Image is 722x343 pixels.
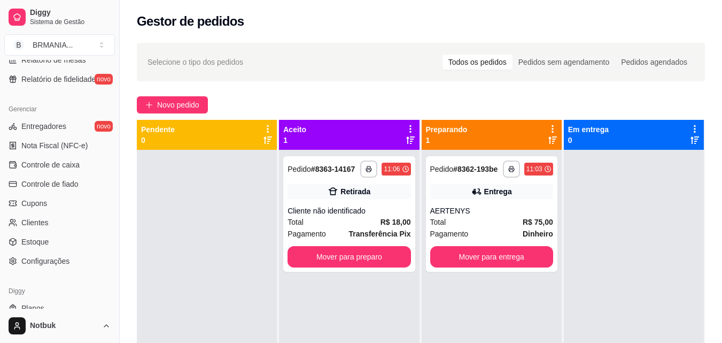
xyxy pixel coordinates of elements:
span: Notbuk [30,321,98,331]
span: Pedido [430,165,454,173]
a: Controle de caixa [4,156,115,173]
div: AERTENYS [430,205,553,216]
p: 1 [283,135,306,146]
a: Estoque [4,233,115,250]
a: DiggySistema de Gestão [4,4,115,30]
a: Cupons [4,195,115,212]
span: Pagamento [430,228,469,240]
a: Clientes [4,214,115,231]
span: Relatório de fidelidade [21,74,96,85]
a: Nota Fiscal (NFC-e) [4,137,115,154]
span: Controle de fiado [21,179,79,189]
button: Mover para preparo [288,246,410,268]
span: Nota Fiscal (NFC-e) [21,140,88,151]
span: Pagamento [288,228,326,240]
span: Clientes [21,217,49,228]
div: 11:03 [526,165,542,173]
p: Em entrega [568,124,609,135]
strong: Dinheiro [523,230,553,238]
a: Controle de fiado [4,176,115,193]
span: Configurações [21,256,69,266]
span: Total [288,216,304,228]
button: Select a team [4,34,115,56]
span: Relatório de mesas [21,55,86,65]
p: 1 [426,135,468,146]
span: Novo pedido [157,99,199,111]
div: Pedidos agendados [615,55,693,70]
span: Controle de caixa [21,159,80,170]
button: Mover para entrega [430,246,553,268]
h2: Gestor de pedidos [137,13,244,30]
a: Entregadoresnovo [4,118,115,135]
strong: R$ 18,00 [381,218,411,226]
div: Todos os pedidos [442,55,513,70]
span: Selecione o tipo dos pedidos [147,56,243,68]
span: Planos [21,303,44,314]
strong: R$ 75,00 [523,218,553,226]
div: Pedidos sem agendamento [513,55,615,70]
button: Novo pedido [137,96,208,113]
p: Pendente [141,124,175,135]
span: Entregadores [21,121,66,132]
span: Total [430,216,446,228]
strong: # 8363-14167 [311,165,355,173]
span: Diggy [30,8,111,18]
div: Cliente não identificado [288,205,410,216]
div: Entrega [484,186,512,197]
button: Notbuk [4,313,115,339]
p: 0 [141,135,175,146]
a: Relatório de fidelidadenovo [4,71,115,88]
a: Relatório de mesas [4,51,115,68]
p: Preparando [426,124,468,135]
a: Planos [4,300,115,317]
div: Diggy [4,283,115,300]
strong: # 8362-193be [453,165,498,173]
div: 11:06 [384,165,400,173]
span: plus [145,101,153,109]
span: Pedido [288,165,311,173]
span: Estoque [21,237,49,247]
p: Aceito [283,124,306,135]
strong: Transferência Pix [349,230,411,238]
a: Configurações [4,253,115,270]
div: Retirada [340,186,370,197]
p: 0 [568,135,609,146]
span: Sistema de Gestão [30,18,111,26]
span: Cupons [21,198,47,209]
div: Gerenciar [4,101,115,118]
div: BRMANIA ... [33,40,73,50]
span: B [13,40,24,50]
